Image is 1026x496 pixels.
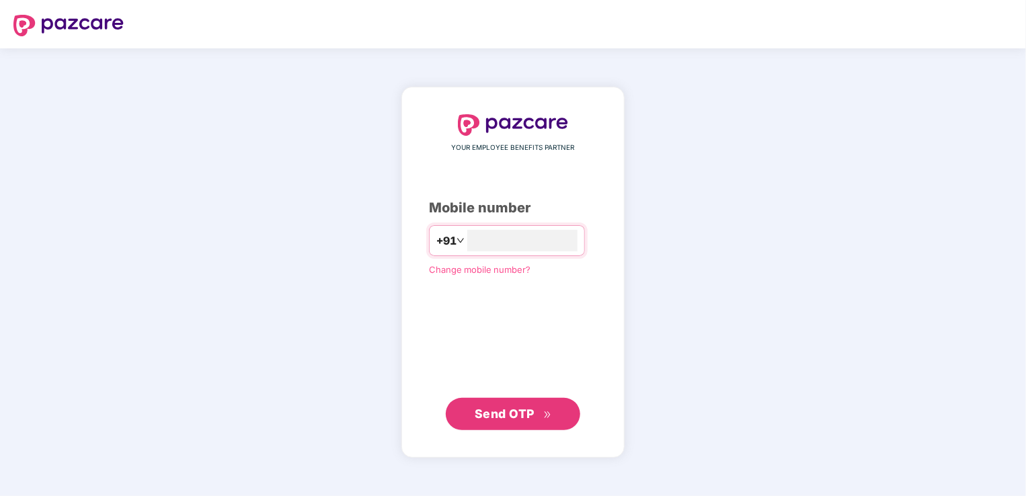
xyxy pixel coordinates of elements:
[13,15,124,36] img: logo
[429,264,530,275] a: Change mobile number?
[446,398,580,430] button: Send OTPdouble-right
[457,237,465,245] span: down
[543,411,552,419] span: double-right
[436,233,457,249] span: +91
[475,407,535,421] span: Send OTP
[429,198,597,218] div: Mobile number
[452,142,575,153] span: YOUR EMPLOYEE BENEFITS PARTNER
[458,114,568,136] img: logo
